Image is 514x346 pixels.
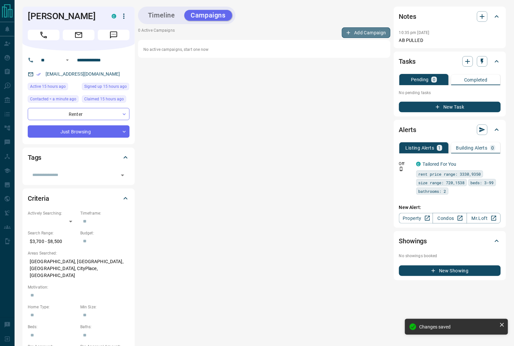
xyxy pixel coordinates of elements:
[141,10,182,21] button: Timeline
[138,27,175,38] p: 0 Active Campaigns
[84,83,127,90] span: Signed up 15 hours ago
[28,11,102,21] h1: [PERSON_NAME]
[80,324,129,330] p: Baths:
[419,171,481,177] span: rent price range: 3330,9350
[28,236,77,247] p: $3,700 - $8,500
[28,30,59,40] span: Call
[28,304,77,310] p: Home Type:
[82,83,129,92] div: Sun Oct 12 2025
[28,250,129,256] p: Areas Searched:
[399,236,427,246] h2: Showings
[28,152,41,163] h2: Tags
[433,213,467,224] a: Condos
[399,253,501,259] p: No showings booked
[419,188,446,194] span: bathrooms: 2
[399,161,412,167] p: Off
[112,14,116,18] div: condos.ca
[80,210,129,216] p: Timeframe:
[143,47,385,52] p: No active campaigns, start one now
[399,11,416,22] h2: Notes
[492,146,494,150] p: 0
[46,71,120,77] a: [EMAIL_ADDRESS][DOMAIN_NAME]
[28,210,77,216] p: Actively Searching:
[411,77,429,82] p: Pending
[28,150,129,165] div: Tags
[399,9,501,24] div: Notes
[399,56,416,67] h2: Tasks
[36,72,41,77] svg: Email Verified
[63,56,71,64] button: Open
[399,233,501,249] div: Showings
[399,88,501,98] p: No pending tasks
[63,30,94,40] span: Email
[399,122,501,138] div: Alerts
[98,30,129,40] span: Message
[28,256,129,281] p: [GEOGRAPHIC_DATA], [GEOGRAPHIC_DATA], [GEOGRAPHIC_DATA], CityPlace, [GEOGRAPHIC_DATA]
[184,10,232,21] button: Campaigns
[423,161,457,167] a: Tailored For You
[471,179,494,186] span: beds: 3-99
[399,30,429,35] p: 10:35 pm [DATE]
[416,162,421,166] div: condos.ca
[118,171,127,180] button: Open
[464,78,488,82] p: Completed
[28,95,79,105] div: Mon Oct 13 2025
[399,265,501,276] button: New Showing
[30,83,66,90] span: Active 15 hours ago
[438,146,441,150] p: 1
[399,102,501,112] button: New Task
[399,37,501,44] p: AB PULLED
[399,167,404,171] svg: Push Notification Only
[28,324,77,330] p: Beds:
[28,230,77,236] p: Search Range:
[420,324,497,329] div: Changes saved
[28,190,129,206] div: Criteria
[80,304,129,310] p: Min Size:
[30,96,76,102] span: Contacted < a minute ago
[399,124,416,135] h2: Alerts
[80,230,129,236] p: Budget:
[28,284,129,290] p: Motivation:
[28,193,49,204] h2: Criteria
[456,146,488,150] p: Building Alerts
[406,146,434,150] p: Listing Alerts
[28,125,129,138] div: Just Browsing
[84,96,124,102] span: Claimed 15 hours ago
[467,213,501,224] a: Mr.Loft
[82,95,129,105] div: Sun Oct 12 2025
[28,108,129,120] div: Renter
[399,213,433,224] a: Property
[419,179,465,186] span: size range: 720,1538
[342,27,390,38] button: Add Campaign
[399,204,501,211] p: New Alert:
[399,53,501,69] div: Tasks
[28,83,79,92] div: Sun Oct 12 2025
[433,77,435,82] p: 0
